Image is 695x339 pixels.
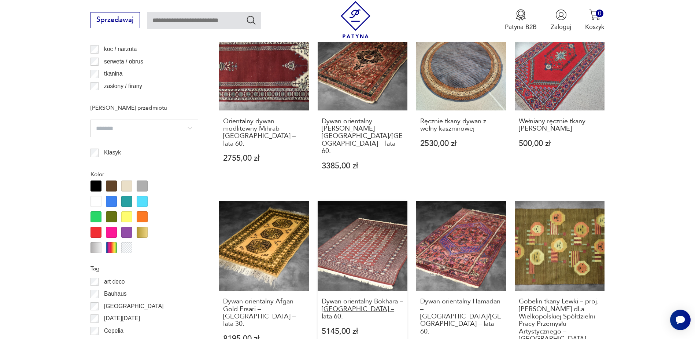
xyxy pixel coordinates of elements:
img: Patyna - sklep z meblami i dekoracjami vintage [337,1,374,38]
h3: Dywan orientalny [PERSON_NAME] – [GEOGRAPHIC_DATA]/[GEOGRAPHIC_DATA] – lata 60. [322,118,403,155]
a: Sprzedawaj [90,18,140,23]
a: Dywan orientalny Zanjan Hamadan – Persja/Iran – lata 60.Dywan orientalny [PERSON_NAME] – [GEOGRAP... [318,21,407,187]
h3: Wełniany ręcznie tkany [PERSON_NAME] [519,118,600,133]
a: Wełniany ręcznie tkany dywan marokańskiWełniany ręcznie tkany [PERSON_NAME]500,00 zł [515,21,605,187]
p: Cepelia [104,326,123,336]
p: 3385,00 zł [322,162,403,170]
p: [PERSON_NAME] przedmiotu [90,103,198,113]
p: art deco [104,277,125,287]
p: zasłony / firany [104,81,142,91]
div: 0 [596,10,603,17]
p: Koszyk [585,23,605,31]
p: [DATE][DATE] [104,314,140,323]
a: Orientalny dywan modlitewny Mihrab – Pakistan – lata 60.Orientalny dywan modlitewny Mihrab – [GEO... [219,21,309,187]
p: koc / narzuta [104,44,137,54]
button: 0Koszyk [585,9,605,31]
p: Tag [90,264,198,273]
p: serweta / obrus [104,57,143,66]
a: Ikona medaluPatyna B2B [505,9,537,31]
p: Zaloguj [551,23,571,31]
button: Patyna B2B [505,9,537,31]
p: 500,00 zł [519,140,600,147]
h3: Dywan orientalny Bokhara – [GEOGRAPHIC_DATA] – lata 60. [322,298,403,320]
iframe: Smartsupp widget button [670,310,691,330]
img: Ikona medalu [515,9,526,21]
p: 2530,00 zł [420,140,502,147]
h3: Orientalny dywan modlitewny Mihrab – [GEOGRAPHIC_DATA] – lata 60. [223,118,305,148]
p: Bauhaus [104,289,127,299]
p: 5145,00 zł [322,328,403,335]
button: Sprzedawaj [90,12,140,28]
img: Ikona koszyka [589,9,600,21]
h3: Dywan orientalny Afgan Gold Ersari – [GEOGRAPHIC_DATA] – lata 30. [223,298,305,328]
p: 2755,00 zł [223,154,305,162]
p: Klasyk [104,148,121,157]
p: Patyna B2B [505,23,537,31]
button: Szukaj [246,15,256,25]
img: Ikonka użytkownika [555,9,567,21]
button: Zaloguj [551,9,571,31]
p: tkanina [104,69,122,79]
a: Ręcznie tkany dywan z wełny kaszmirowejRęcznie tkany dywan z wełny kaszmirowej2530,00 zł [416,21,506,187]
h3: Dywan orientalny Hamadan – [GEOGRAPHIC_DATA]/[GEOGRAPHIC_DATA] – lata 60. [420,298,502,335]
p: [GEOGRAPHIC_DATA] [104,302,163,311]
p: Kolor [90,169,198,179]
h3: Ręcznie tkany dywan z wełny kaszmirowej [420,118,502,133]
